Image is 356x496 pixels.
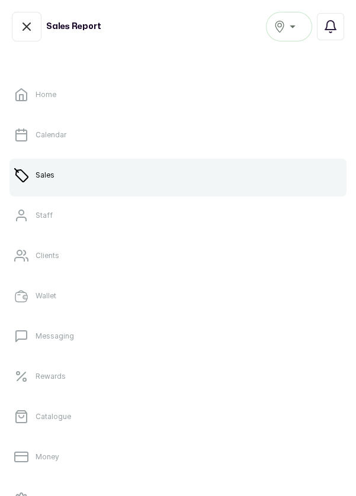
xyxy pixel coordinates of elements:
a: Money [9,440,347,474]
p: Rewards [36,372,66,381]
a: Calendar [9,118,347,152]
a: Staff [9,199,347,232]
h1: Sales Report [46,21,101,33]
p: Sales [36,170,54,180]
a: Clients [9,239,347,272]
p: Calendar [36,130,66,140]
a: Messaging [9,320,347,353]
p: Home [36,90,56,99]
a: Sales [9,159,347,192]
a: Home [9,78,347,111]
a: Rewards [9,360,347,393]
a: Catalogue [9,400,347,433]
p: Messaging [36,331,74,341]
p: Clients [36,251,59,260]
p: Catalogue [36,412,71,421]
p: Money [36,452,59,462]
p: Wallet [36,291,56,301]
p: Staff [36,211,53,220]
a: Wallet [9,279,347,313]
